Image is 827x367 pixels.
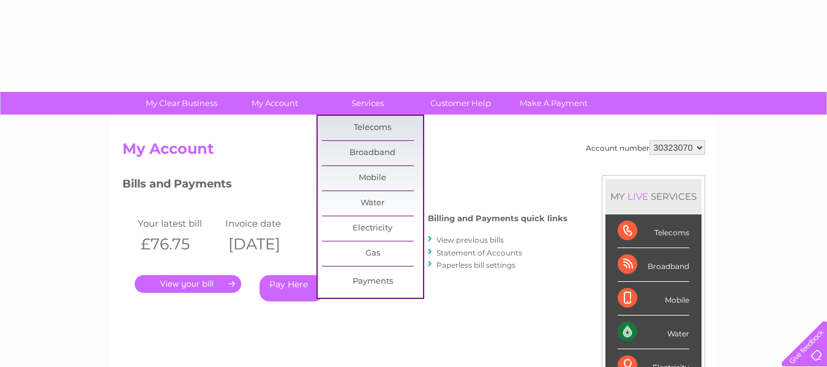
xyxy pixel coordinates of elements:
[135,275,241,293] a: .
[222,215,310,232] td: Invoice date
[322,116,423,140] a: Telecoms
[625,191,651,202] div: LIVE
[135,232,223,257] th: £76.75
[605,179,702,214] div: MY SERVICES
[618,248,689,282] div: Broadband
[322,270,423,294] a: Payments
[135,215,223,232] td: Your latest bill
[260,275,324,301] a: Pay Here
[428,214,567,223] h4: Billing and Payments quick links
[322,241,423,266] a: Gas
[436,235,504,244] a: View previous bills
[322,141,423,165] a: Broadband
[317,92,418,115] a: Services
[618,316,689,349] div: Water
[122,175,567,197] h3: Bills and Payments
[503,92,604,115] a: Make A Payment
[322,166,423,191] a: Mobile
[222,232,310,257] th: [DATE]
[122,140,705,164] h2: My Account
[410,92,511,115] a: Customer Help
[224,92,325,115] a: My Account
[586,140,705,155] div: Account number
[131,92,232,115] a: My Clear Business
[322,191,423,216] a: Water
[322,216,423,241] a: Electricity
[618,214,689,248] div: Telecoms
[436,260,515,270] a: Paperless bill settings
[436,248,522,257] a: Statement of Accounts
[618,282,689,316] div: Mobile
